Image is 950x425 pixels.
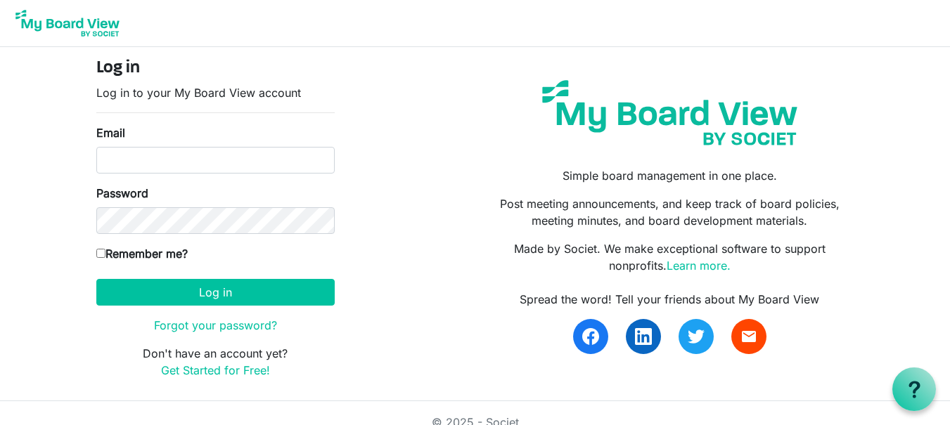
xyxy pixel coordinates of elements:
label: Email [96,124,125,141]
p: Post meeting announcements, and keep track of board policies, meeting minutes, and board developm... [485,195,854,229]
p: Log in to your My Board View account [96,84,335,101]
div: Spread the word! Tell your friends about My Board View [485,291,854,308]
img: My Board View Logo [11,6,124,41]
img: linkedin.svg [635,328,652,345]
input: Remember me? [96,249,105,258]
h4: Log in [96,58,335,79]
label: Remember me? [96,245,188,262]
button: Log in [96,279,335,306]
img: my-board-view-societ.svg [532,70,808,156]
p: Simple board management in one place. [485,167,854,184]
img: twitter.svg [688,328,705,345]
a: Get Started for Free! [161,363,270,377]
a: Forgot your password? [154,318,277,332]
a: email [731,319,766,354]
p: Don't have an account yet? [96,345,335,379]
label: Password [96,185,148,202]
a: Learn more. [667,259,731,273]
span: email [740,328,757,345]
img: facebook.svg [582,328,599,345]
p: Made by Societ. We make exceptional software to support nonprofits. [485,240,854,274]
